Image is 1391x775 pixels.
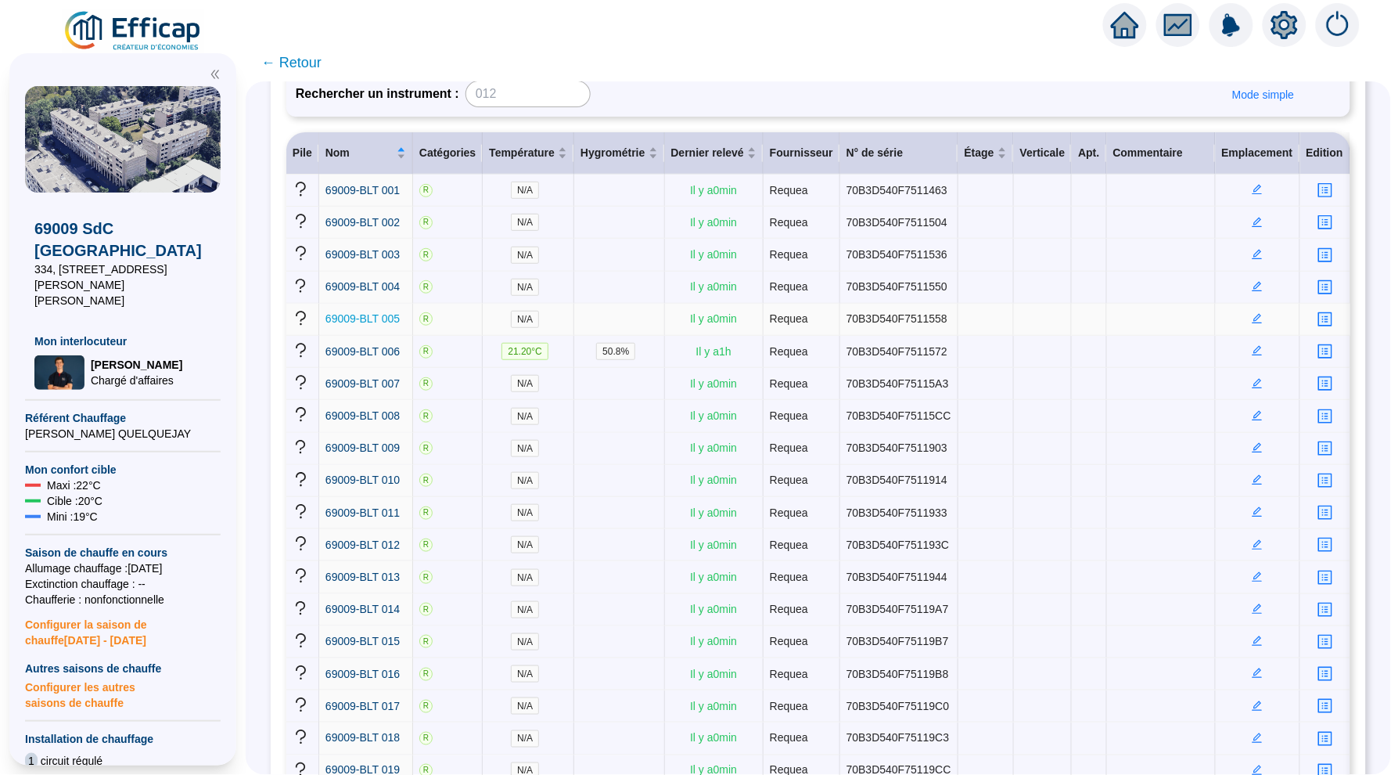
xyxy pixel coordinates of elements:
[483,132,574,175] th: Température
[419,635,433,648] span: R
[325,311,400,327] a: 69009-BLT 005
[325,668,400,680] span: 69009-BLT 016
[690,312,737,325] span: Il y a 0 min
[325,145,394,161] span: Nom
[325,732,400,744] span: 69009-BLT 018
[764,658,840,690] td: Requea
[1111,11,1139,39] span: home
[419,377,433,391] span: R
[764,368,840,400] td: Requea
[25,592,221,607] span: Chaufferie : non fonctionnelle
[764,690,840,723] td: Requea
[764,594,840,626] td: Requea
[325,472,400,488] a: 69009-BLT 010
[325,248,400,261] span: 69009-BLT 003
[1220,82,1307,107] button: Mode simple
[296,85,459,103] span: Rechercher un instrument :
[325,345,400,358] span: 69009-BLT 006
[846,345,947,358] span: 70B3D540F7511572
[764,561,840,593] td: Requea
[846,603,949,615] span: 70B3D540F75119A7
[764,132,840,175] th: Fournisseur
[1107,132,1216,175] th: Commentaire
[690,539,737,551] span: Il y a 0 min
[293,439,309,456] span: question
[958,132,1014,175] th: Étage
[764,304,840,336] td: Requea
[1252,281,1263,292] span: edit
[34,261,211,308] span: 334, [STREET_ADDRESS][PERSON_NAME][PERSON_NAME]
[846,312,947,325] span: 70B3D540F7511558
[1252,345,1263,356] span: edit
[846,539,950,551] span: 70B3D540F751193C
[1252,604,1263,615] span: edit
[325,312,400,325] span: 69009-BLT 005
[293,181,309,197] span: question
[325,279,400,295] a: 69009-BLT 004
[419,603,433,616] span: R
[511,472,539,489] span: N/A
[846,248,947,261] span: 70B3D540F7511536
[325,571,400,583] span: 69009-BLT 013
[690,571,737,583] span: Il y a 0 min
[34,333,211,349] span: Mon interlocuteur
[325,505,400,521] a: 69009-BLT 011
[325,247,400,263] a: 69009-BLT 003
[413,132,483,175] th: Catégories
[325,216,400,229] span: 69009-BLT 002
[1317,537,1333,553] span: profile
[325,377,400,390] span: 69009-BLT 007
[1317,279,1333,295] span: profile
[696,345,731,358] span: Il y a 1 h
[1317,634,1333,650] span: profile
[1216,132,1300,175] th: Emplacement
[25,676,221,711] span: Configurer les autres saisons de chauffe
[1252,701,1263,712] span: edit
[325,539,400,551] span: 69009-BLT 012
[690,377,737,390] span: Il y a 0 min
[63,9,204,53] img: efficap energie logo
[489,145,555,161] span: Température
[846,635,949,647] span: 70B3D540F75119B7
[1317,214,1333,230] span: profile
[419,668,433,681] span: R
[25,462,221,478] span: Mon confort cible
[690,732,737,744] span: Il y a 0 min
[325,730,400,747] a: 69009-BLT 018
[690,280,737,293] span: Il y a 0 min
[419,216,433,229] span: R
[665,132,764,175] th: Dernier relevé
[419,442,433,455] span: R
[1300,132,1350,175] th: Edition
[25,545,221,561] span: Saison de chauffe en cours
[293,503,309,520] span: question
[846,474,947,486] span: 70B3D540F7511914
[840,132,958,175] th: N° de série
[764,336,840,368] td: Requea
[47,478,101,493] span: Maxi : 22 °C
[764,239,840,271] td: Requea
[1014,132,1073,175] th: Verticale
[690,506,737,519] span: Il y a 0 min
[325,214,400,231] a: 69009-BLT 002
[25,661,221,676] span: Autres saisons de chauffe
[325,635,400,647] span: 69009-BLT 015
[1317,344,1333,359] span: profile
[293,568,309,584] span: question
[34,355,84,389] img: Chargé d'affaires
[325,506,400,519] span: 69009-BLT 011
[25,576,221,592] span: Exctinction chauffage : --
[25,561,221,576] span: Allumage chauffage : [DATE]
[1252,313,1263,324] span: edit
[25,731,221,747] span: Installation de chauffage
[1072,132,1106,175] th: Apt.
[764,175,840,207] td: Requea
[1252,184,1263,195] span: edit
[293,374,309,391] span: question
[325,409,400,422] span: 69009-BLT 008
[1252,217,1263,228] span: edit
[511,730,539,748] span: N/A
[325,698,400,715] a: 69009-BLT 017
[325,184,400,196] span: 69009-BLT 001
[325,633,400,650] a: 69009-BLT 015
